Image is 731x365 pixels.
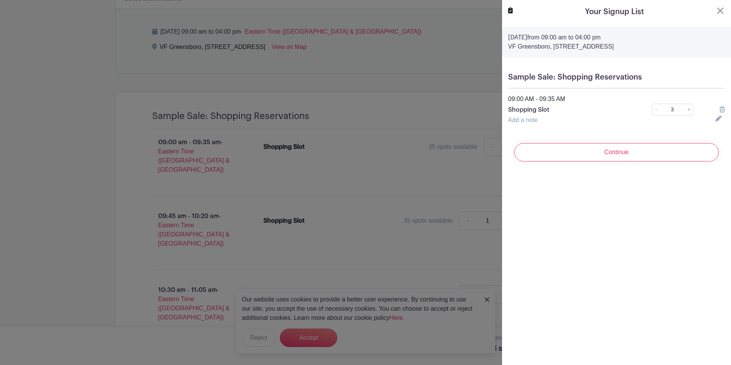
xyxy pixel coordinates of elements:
input: Continue [514,143,719,161]
p: Shopping Slot [508,105,631,114]
div: 09:00 AM - 09:35 AM [504,95,729,104]
a: Add a note [508,117,538,123]
a: + [684,104,694,116]
a: - [652,104,660,116]
p: VF Greensboro, [STREET_ADDRESS] [508,42,725,51]
h5: Your Signup List [585,6,644,18]
p: from 09:00 am to 04:00 pm [508,33,725,42]
button: Close [716,6,725,15]
h5: Sample Sale: Shopping Reservations [508,73,725,82]
strong: [DATE] [508,34,527,41]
